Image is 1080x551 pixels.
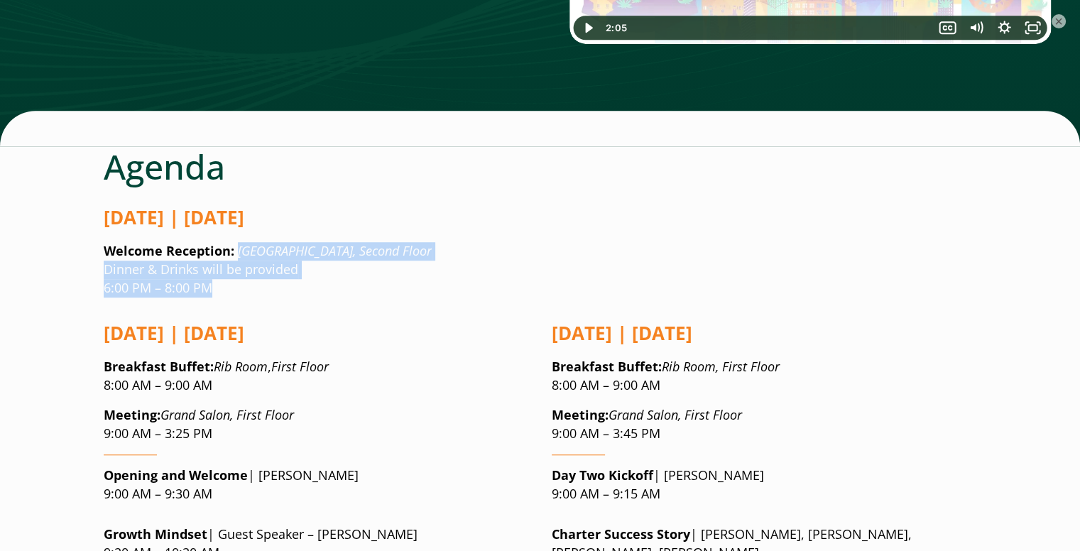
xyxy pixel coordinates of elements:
[552,406,977,443] p: 9:00 AM – 3:45 PM
[552,525,690,542] strong: Charter Success Story
[104,204,244,230] strong: [DATE] | [DATE]
[214,358,268,375] em: Rib Room
[104,406,529,443] p: 9:00 AM – 3:25 PM
[104,146,977,187] h2: Agenda
[104,358,214,375] strong: :
[104,525,207,542] strong: Growth Mindset
[104,358,210,375] strong: Breakfast Buffet
[552,467,977,503] p: | [PERSON_NAME] 9:00 AM – 9:15 AM
[552,358,977,395] p: 8:00 AM – 9:00 AM
[552,358,662,375] strong: :
[552,320,692,346] strong: [DATE] | [DATE]
[609,406,742,423] em: Grand Salon, First Floor
[104,358,529,395] p: , 8:00 AM – 9:00 AM
[104,467,529,503] p: | [PERSON_NAME] 9:00 AM – 9:30 AM
[104,406,160,423] strong: Meeting:
[104,467,248,484] strong: Opening and Welcome
[662,358,780,375] em: Rib Room, First Floor
[160,406,294,423] em: Grand Salon, First Floor
[271,358,329,375] em: First Floor
[104,242,234,259] strong: Welcome Reception:
[552,358,658,375] strong: Breakfast Buffet
[552,467,653,484] strong: Day Two Kickoff
[552,406,609,423] strong: Meeting:
[104,320,244,346] strong: [DATE] | [DATE]
[238,242,432,259] em: [GEOGRAPHIC_DATA], Second Floor
[1052,14,1066,28] button: ×
[104,242,977,298] p: Dinner & Drinks will be provided 6:00 PM – 8:00 PM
